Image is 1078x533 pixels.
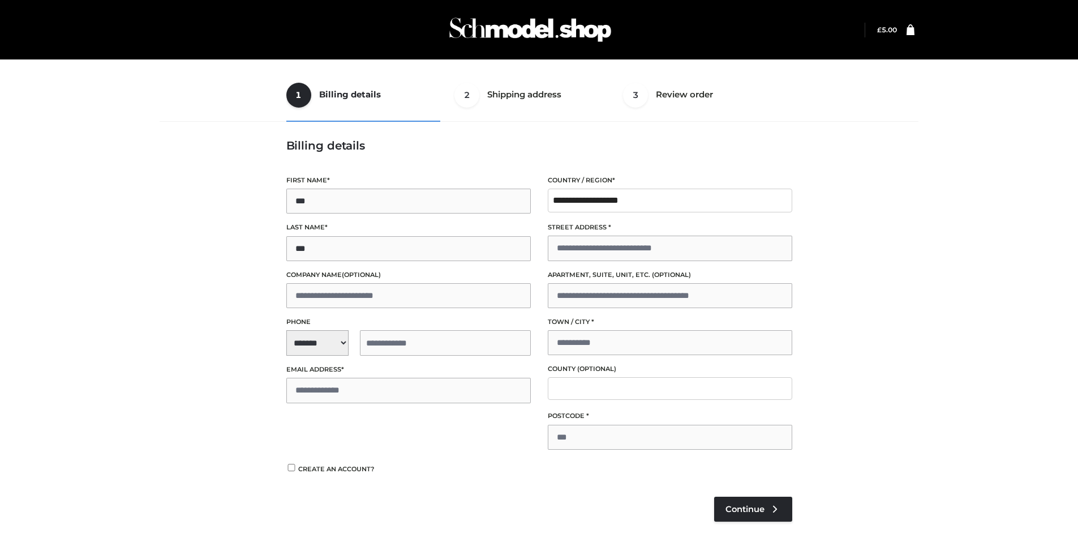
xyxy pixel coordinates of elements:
[286,175,531,186] label: First name
[548,270,792,280] label: Apartment, suite, unit, etc.
[877,25,897,34] a: £5.00
[652,271,691,279] span: (optional)
[877,25,882,34] span: £
[286,270,531,280] label: Company name
[286,317,531,327] label: Phone
[725,504,765,514] span: Continue
[548,222,792,233] label: Street address
[298,465,375,473] span: Create an account?
[548,317,792,327] label: Town / City
[548,364,792,374] label: County
[548,175,792,186] label: Country / Region
[286,222,531,233] label: Last name
[445,7,615,52] img: Schmodel Admin 964
[548,411,792,421] label: Postcode
[714,497,792,522] a: Continue
[877,25,897,34] bdi: 5.00
[286,139,792,152] h3: Billing details
[286,364,531,375] label: Email address
[577,365,616,373] span: (optional)
[342,271,381,279] span: (optional)
[286,464,297,471] input: Create an account?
